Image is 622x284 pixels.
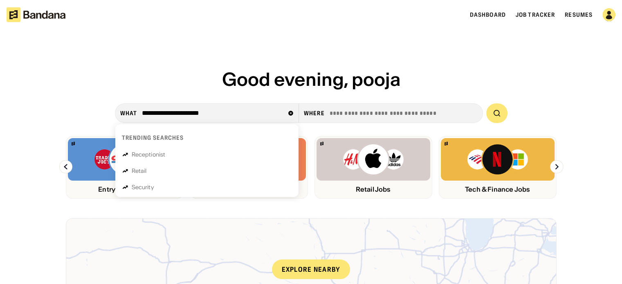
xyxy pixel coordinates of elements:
div: what [120,110,137,117]
div: Where [304,110,325,117]
div: Security [132,184,154,190]
img: Bandana logo [445,142,448,145]
a: Bandana logoBank of America, Netflix, Microsoft logosTech & Finance Jobs [439,136,557,199]
div: Retail Jobs [317,186,430,193]
img: Bank of America, Netflix, Microsoft logos [467,143,528,176]
img: Right Arrow [550,160,563,173]
img: H&M, Apply, Adidas logos [342,143,404,176]
div: Receptionist [132,152,166,157]
div: Entry Level Jobs [68,186,182,193]
div: Retail [132,168,147,174]
div: Tech & Finance Jobs [441,186,555,193]
a: Bandana logoH&M, Apply, Adidas logosRetail Jobs [314,136,432,199]
img: Left Arrow [59,160,72,173]
div: Explore nearby [272,259,350,279]
a: Job Tracker [516,11,555,18]
img: Trader Joe’s, Costco, Target logos [94,143,156,176]
a: Dashboard [470,11,506,18]
img: Bandana logotype [7,7,65,22]
div: Trending searches [122,134,184,141]
span: Good evening, pooja [222,68,400,91]
a: Resumes [565,11,593,18]
img: Bandana logo [320,142,323,145]
img: Bandana logo [72,142,75,145]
